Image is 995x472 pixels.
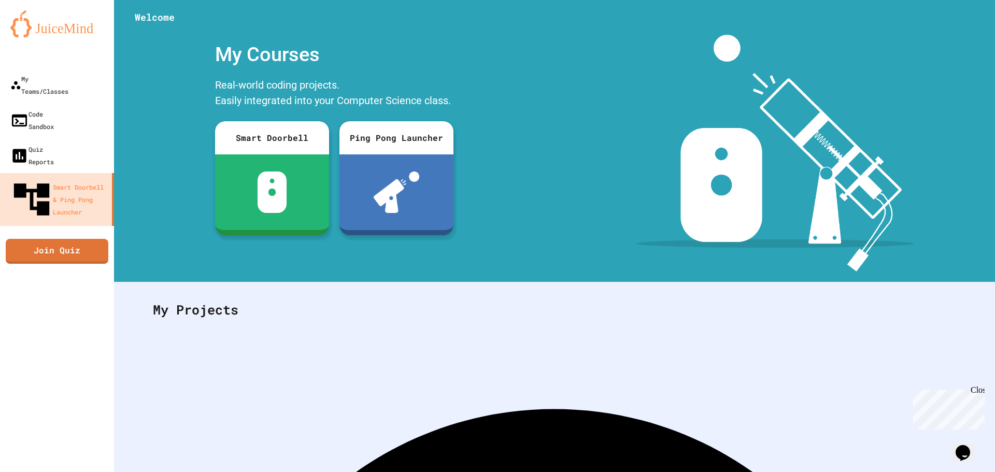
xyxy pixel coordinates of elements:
[215,121,329,154] div: Smart Doorbell
[10,10,104,37] img: logo-orange.svg
[143,290,966,330] div: My Projects
[4,4,72,66] div: Chat with us now!Close
[210,75,459,113] div: Real-world coding projects. Easily integrated into your Computer Science class.
[636,35,914,271] img: banner-image-my-projects.png
[10,178,108,221] div: Smart Doorbell & Ping Pong Launcher
[374,171,420,213] img: ppl-with-ball.png
[6,239,108,264] a: Join Quiz
[210,35,459,75] div: My Courses
[10,73,68,97] div: My Teams/Classes
[339,121,453,154] div: Ping Pong Launcher
[258,171,287,213] img: sdb-white.svg
[909,385,985,430] iframe: chat widget
[10,143,54,168] div: Quiz Reports
[10,108,54,133] div: Code Sandbox
[951,431,985,462] iframe: chat widget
